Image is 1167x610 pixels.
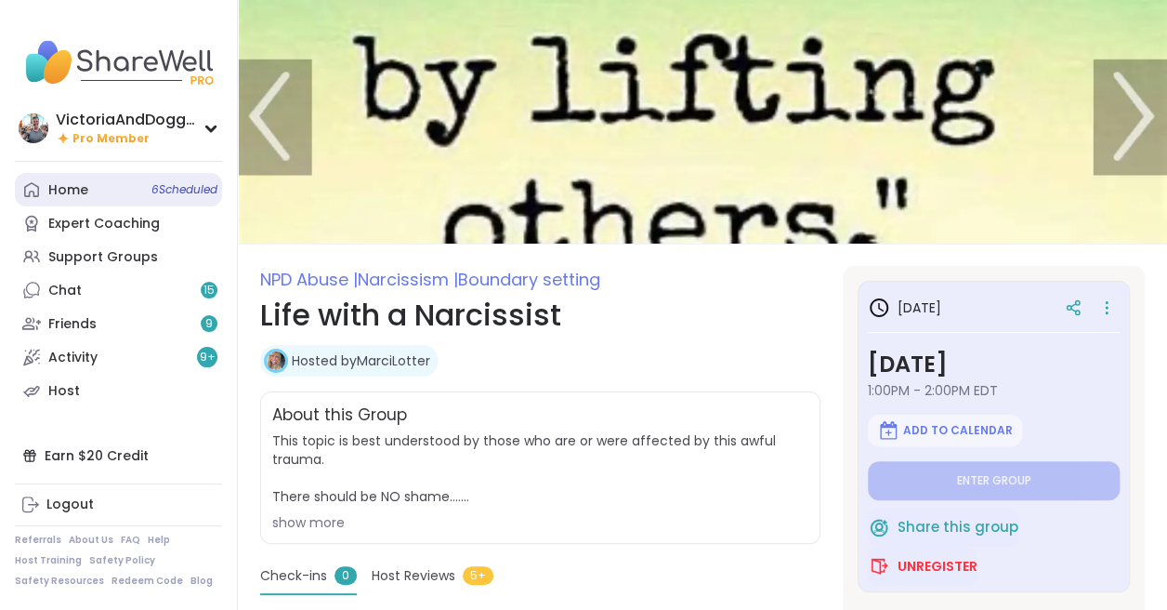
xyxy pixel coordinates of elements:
[190,575,213,588] a: Blog
[203,283,215,298] span: 15
[868,508,1018,547] button: Share this group
[292,351,430,370] a: Hosted byMarciLotter
[15,273,222,307] a: Chat15
[15,554,82,567] a: Host Training
[868,297,941,319] h3: [DATE]
[48,248,158,267] div: Support Groups
[898,557,977,576] span: Unregister
[868,555,890,577] img: ShareWell Logomark
[48,349,98,367] div: Activity
[89,554,155,567] a: Safety Policy
[358,268,458,291] span: Narcissism |
[72,131,150,147] span: Pro Member
[15,240,222,273] a: Support Groups
[48,282,82,300] div: Chat
[48,181,88,200] div: Home
[15,488,222,522] a: Logout
[463,566,493,585] span: 5+
[868,547,977,586] button: Unregister
[903,423,1013,438] span: Add to Calendar
[15,374,222,407] a: Host
[200,350,216,365] span: 9 +
[121,534,140,547] a: FAQ
[868,516,890,538] img: ShareWell Logomark
[272,404,407,428] h2: About this Group
[151,182,217,197] span: 6 Scheduled
[48,382,80,401] div: Host
[868,381,1120,400] span: 1:00PM - 2:00PM EDT
[15,307,222,340] a: Friends9
[148,534,170,547] a: Help
[458,268,600,291] span: Boundary setting
[868,415,1022,446] button: Add to Calendar
[260,293,820,338] h1: Life with a Narcissist
[19,113,48,143] img: VictoriaAndDoggie
[111,575,183,588] a: Redeem Code
[15,534,61,547] a: Referrals
[48,215,160,233] div: Expert Coaching
[15,575,104,588] a: Safety Resources
[69,534,113,547] a: About Us
[15,173,222,206] a: Home6Scheduled
[260,268,358,291] span: NPD Abuse |
[868,348,1120,381] h3: [DATE]
[272,513,808,532] div: show more
[272,431,808,506] span: This topic is best understood by those who are or were affected by this awful trauma. There shoul...
[877,419,899,442] img: ShareWell Logomark
[56,110,195,130] div: VictoriaAndDoggie
[205,316,213,332] span: 9
[957,473,1031,488] span: Enter group
[48,315,97,334] div: Friends
[898,517,1018,538] span: Share this group
[15,206,222,240] a: Expert Coaching
[868,461,1120,500] button: Enter group
[15,30,222,95] img: ShareWell Nav Logo
[15,439,222,472] div: Earn $20 Credit
[372,566,455,586] span: Host Reviews
[46,496,94,514] div: Logout
[334,566,357,585] span: 0
[15,340,222,374] a: Activity9+
[260,566,327,586] span: Check-ins
[267,351,285,370] img: MarciLotter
